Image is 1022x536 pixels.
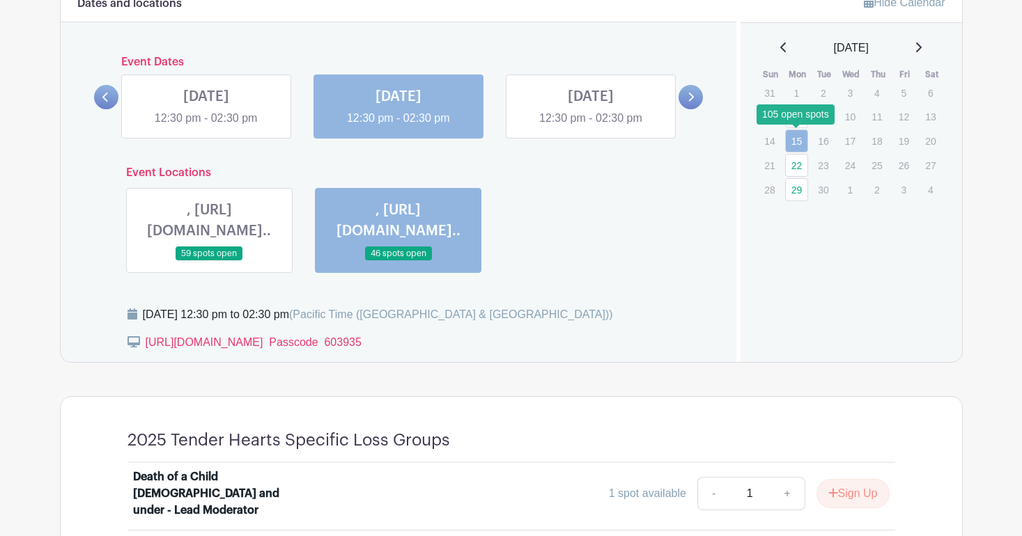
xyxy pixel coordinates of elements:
p: 18 [865,130,888,152]
h6: Event Dates [118,56,679,69]
p: 24 [839,155,862,176]
p: 21 [758,155,781,176]
a: - [697,477,729,510]
p: 1 [785,82,808,104]
p: 14 [758,130,781,152]
p: 27 [919,155,942,176]
div: Death of a Child [DEMOGRAPHIC_DATA] and under - Lead Moderator [133,468,306,519]
p: 5 [892,82,915,104]
p: 10 [839,106,862,127]
p: 4 [865,82,888,104]
p: 12 [892,106,915,127]
span: (Pacific Time ([GEOGRAPHIC_DATA] & [GEOGRAPHIC_DATA])) [289,308,613,320]
p: 4 [919,179,942,200]
span: [DATE] [834,40,869,56]
p: 6 [919,82,942,104]
button: Sign Up [816,479,890,508]
th: Thu [865,68,892,81]
a: + [770,477,805,510]
p: 20 [919,130,942,152]
p: 3 [892,179,915,200]
h4: 2025 Tender Hearts Specific Loss Groups [127,430,450,450]
p: 28 [758,179,781,200]
a: 29 [785,178,808,201]
p: 3 [839,82,862,104]
a: [URL][DOMAIN_NAME] Passcode 603935 [146,336,362,348]
a: 22 [785,154,808,177]
p: 17 [839,130,862,152]
div: 1 spot available [609,485,686,502]
th: Mon [784,68,812,81]
p: 11 [865,106,888,127]
div: 105 open spots [757,104,835,125]
h6: Event Locations [115,166,683,180]
th: Fri [892,68,919,81]
p: 25 [865,155,888,176]
th: Sun [757,68,784,81]
p: 31 [758,82,781,104]
div: [DATE] 12:30 pm to 02:30 pm [143,306,613,323]
p: 19 [892,130,915,152]
p: 26 [892,155,915,176]
p: 13 [919,106,942,127]
p: 1 [839,179,862,200]
th: Wed [838,68,865,81]
p: 23 [812,155,835,176]
a: 15 [785,129,808,152]
p: 2 [865,179,888,200]
th: Tue [811,68,838,81]
p: 2 [812,82,835,104]
p: 16 [812,130,835,152]
th: Sat [918,68,945,81]
p: 30 [812,179,835,200]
